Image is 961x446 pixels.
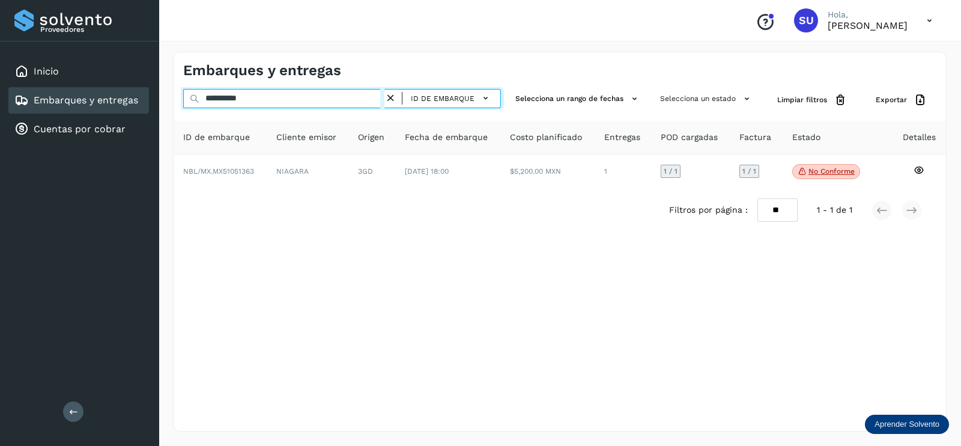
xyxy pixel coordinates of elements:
[828,10,908,20] p: Hola,
[595,154,652,189] td: 1
[8,116,149,142] div: Cuentas por cobrar
[604,131,640,144] span: Entregas
[777,94,827,105] span: Limpiar filtros
[792,131,820,144] span: Estado
[828,20,908,31] p: Sayra Ugalde
[500,154,595,189] td: $5,200.00 MXN
[866,89,936,111] button: Exportar
[510,131,582,144] span: Costo planificado
[903,131,936,144] span: Detalles
[183,131,250,144] span: ID de embarque
[669,204,748,216] span: Filtros por página :
[34,123,126,135] a: Cuentas por cobrar
[405,167,449,176] span: [DATE] 18:00
[358,131,384,144] span: Origen
[267,154,348,189] td: NIAGARA
[276,131,336,144] span: Cliente emisor
[817,204,852,216] span: 1 - 1 de 1
[661,131,718,144] span: POD cargadas
[348,154,395,189] td: 3GD
[664,168,678,175] span: 1 / 1
[511,89,646,109] button: Selecciona un rango de fechas
[768,89,856,111] button: Limpiar filtros
[34,94,138,106] a: Embarques y entregas
[405,131,488,144] span: Fecha de embarque
[876,94,907,105] span: Exportar
[407,90,496,107] button: ID de embarque
[8,87,149,114] div: Embarques y entregas
[411,93,474,104] span: ID de embarque
[8,58,149,85] div: Inicio
[808,167,855,176] p: No conforme
[40,25,144,34] p: Proveedores
[183,167,254,176] span: NBL/MX.MX51051363
[34,66,59,77] a: Inicio
[865,415,949,434] div: Aprender Solvento
[739,131,771,144] span: Factura
[655,89,758,109] button: Selecciona un estado
[742,168,756,175] span: 1 / 1
[183,62,341,79] h4: Embarques y entregas
[875,420,939,429] p: Aprender Solvento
